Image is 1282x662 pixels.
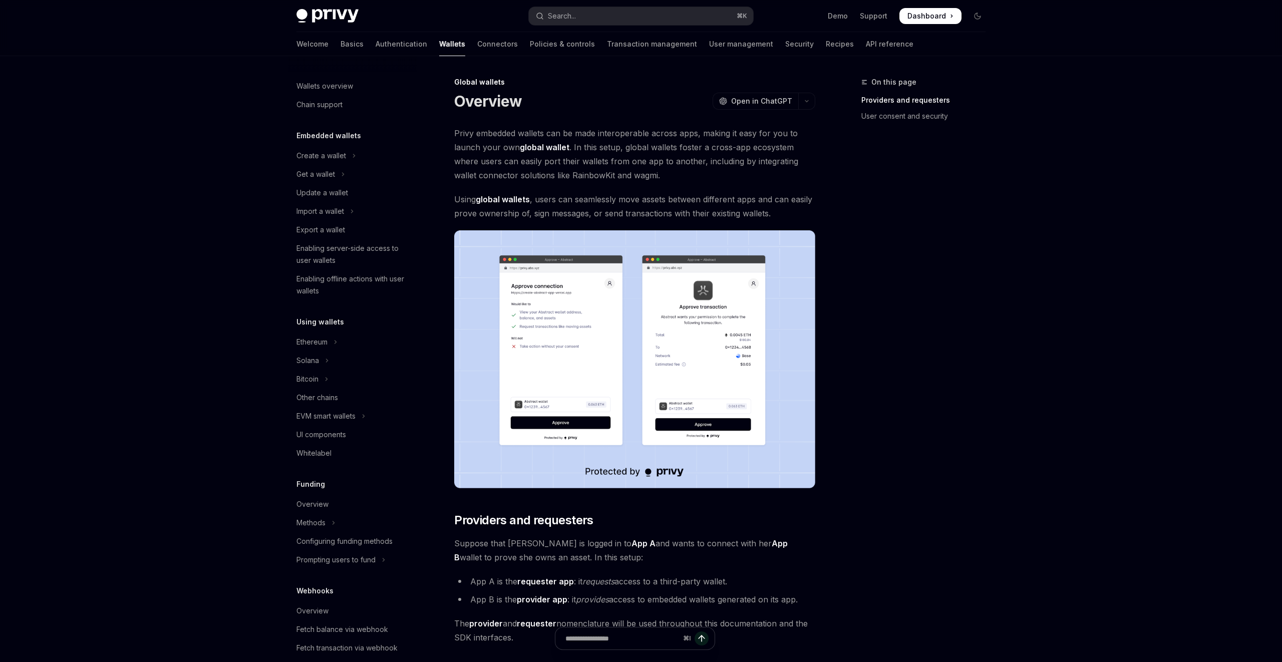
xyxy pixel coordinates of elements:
[517,618,556,628] strong: requester
[826,32,854,56] a: Recipes
[828,11,848,21] a: Demo
[296,80,353,92] div: Wallets overview
[296,242,411,266] div: Enabling server-side access to user wallets
[454,592,815,606] li: App B is the : it access to embedded wallets generated on its app.
[296,585,334,597] h5: Webhooks
[296,9,359,23] img: dark logo
[785,32,814,56] a: Security
[296,130,361,142] h5: Embedded wallets
[288,333,417,351] button: Toggle Ethereum section
[907,11,946,21] span: Dashboard
[296,429,346,441] div: UI components
[296,224,345,236] div: Export a wallet
[517,594,567,604] strong: provider app
[454,536,815,564] span: Suppose that [PERSON_NAME] is logged in to and wants to connect with her wallet to prove she owns...
[861,108,994,124] a: User consent and security
[709,32,773,56] a: User management
[296,447,332,459] div: Whitelabel
[288,514,417,532] button: Toggle Methods section
[288,77,417,95] a: Wallets overview
[296,535,393,547] div: Configuring funding methods
[454,230,815,488] img: images/Crossapp.png
[288,532,417,550] a: Configuring funding methods
[288,270,417,300] a: Enabling offline actions with user wallets
[454,616,815,644] span: The and nomenclature will be used throughout this documentation and the SDK interfaces.
[288,221,417,239] a: Export a wallet
[713,93,798,110] button: Open in ChatGPT
[469,618,503,628] strong: provider
[860,11,887,21] a: Support
[520,142,569,152] strong: global wallet
[288,407,417,425] button: Toggle EVM smart wallets section
[288,389,417,407] a: Other chains
[296,150,346,162] div: Create a wallet
[871,76,916,88] span: On this page
[296,205,344,217] div: Import a wallet
[288,239,417,269] a: Enabling server-side access to user wallets
[376,32,427,56] a: Authentication
[565,627,679,649] input: Ask a question...
[296,187,348,199] div: Update a wallet
[861,92,994,108] a: Providers and requesters
[288,426,417,444] a: UI components
[296,32,329,56] a: Welcome
[288,352,417,370] button: Toggle Solana section
[288,495,417,513] a: Overview
[530,32,595,56] a: Policies & controls
[454,538,788,562] strong: App B
[970,8,986,24] button: Toggle dark mode
[899,8,961,24] a: Dashboard
[296,273,411,297] div: Enabling offline actions with user wallets
[296,99,343,111] div: Chain support
[695,631,709,645] button: Send message
[454,192,815,220] span: Using , users can seamlessly move assets between different apps and can easily prove ownership of...
[454,77,815,87] div: Global wallets
[296,373,318,385] div: Bitcoin
[296,316,344,328] h5: Using wallets
[296,554,376,566] div: Prompting users to fund
[548,10,576,22] div: Search...
[288,620,417,638] a: Fetch balance via webhook
[296,478,325,490] h5: Funding
[288,147,417,165] button: Toggle Create a wallet section
[517,576,574,586] strong: requester app
[296,605,329,617] div: Overview
[288,202,417,220] button: Toggle Import a wallet section
[607,32,697,56] a: Transaction management
[296,623,388,635] div: Fetch balance via webhook
[582,576,614,586] em: requests
[296,517,326,529] div: Methods
[631,538,656,548] strong: App A
[296,498,329,510] div: Overview
[288,370,417,388] button: Toggle Bitcoin section
[454,92,522,110] h1: Overview
[288,96,417,114] a: Chain support
[288,165,417,183] button: Toggle Get a wallet section
[296,355,319,367] div: Solana
[288,551,417,569] button: Toggle Prompting users to fund section
[454,126,815,182] span: Privy embedded wallets can be made interoperable across apps, making it easy for you to launch yo...
[439,32,465,56] a: Wallets
[288,602,417,620] a: Overview
[731,96,792,106] span: Open in ChatGPT
[737,12,747,20] span: ⌘ K
[576,594,609,604] em: provides
[288,639,417,657] a: Fetch transaction via webhook
[296,392,338,404] div: Other chains
[341,32,364,56] a: Basics
[476,194,530,204] strong: global wallets
[454,512,593,528] span: Providers and requesters
[296,168,335,180] div: Get a wallet
[288,184,417,202] a: Update a wallet
[866,32,913,56] a: API reference
[296,642,398,654] div: Fetch transaction via webhook
[529,7,753,25] button: Open search
[454,574,815,588] li: App A is the : it access to a third-party wallet.
[477,32,518,56] a: Connectors
[296,410,356,422] div: EVM smart wallets
[296,336,328,348] div: Ethereum
[288,444,417,462] a: Whitelabel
